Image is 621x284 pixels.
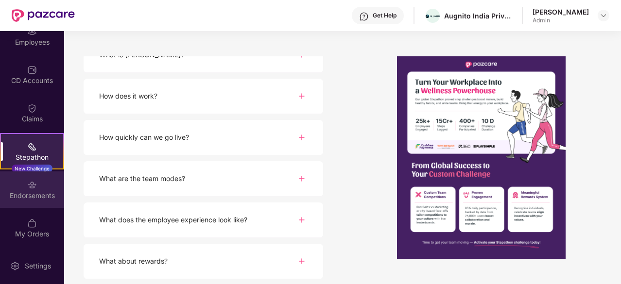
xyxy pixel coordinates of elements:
img: svg+xml;base64,PHN2ZyBpZD0iRW5kb3JzZW1lbnRzIiB4bWxucz0iaHR0cDovL3d3dy53My5vcmcvMjAwMC9zdmciIHdpZH... [27,180,37,190]
img: svg+xml;base64,PHN2ZyBpZD0iQ2xhaW0iIHhtbG5zPSJodHRwOi8vd3d3LnczLm9yZy8yMDAwL3N2ZyIgd2lkdGg9IjIwIi... [27,103,37,113]
img: svg+xml;base64,PHN2ZyBpZD0iTXlfT3JkZXJzIiBkYXRhLW5hbWU9Ik15IE9yZGVycyIgeG1sbnM9Imh0dHA6Ly93d3cudz... [27,218,37,228]
img: svg+xml;base64,PHN2ZyBpZD0iUGx1cy0zMngzMiIgeG1sbnM9Imh0dHA6Ly93d3cudzMub3JnLzIwMDAvc3ZnIiB3aWR0aD... [296,214,308,226]
div: Stepathon [1,152,63,162]
img: svg+xml;base64,PHN2ZyBpZD0iUGx1cy0zMngzMiIgeG1sbnM9Imh0dHA6Ly93d3cudzMub3JnLzIwMDAvc3ZnIiB3aWR0aD... [296,255,308,267]
img: svg+xml;base64,PHN2ZyB4bWxucz0iaHR0cDovL3d3dy53My5vcmcvMjAwMC9zdmciIHdpZHRoPSIyMSIgaGVpZ2h0PSIyMC... [27,142,37,151]
div: Get Help [373,12,397,19]
img: svg+xml;base64,PHN2ZyBpZD0iUGx1cy0zMngzMiIgeG1sbnM9Imh0dHA6Ly93d3cudzMub3JnLzIwMDAvc3ZnIiB3aWR0aD... [296,132,308,143]
img: svg+xml;base64,PHN2ZyBpZD0iQ0RfQWNjb3VudHMiIGRhdGEtbmFtZT0iQ0QgQWNjb3VudHMiIHhtbG5zPSJodHRwOi8vd3... [27,65,37,75]
img: svg+xml;base64,PHN2ZyBpZD0iUGx1cy0zMngzMiIgeG1sbnM9Imh0dHA6Ly93d3cudzMub3JnLzIwMDAvc3ZnIiB3aWR0aD... [296,90,308,102]
img: Augnito%20Logotype%20with%20logomark-8.png [426,15,440,18]
img: svg+xml;base64,PHN2ZyBpZD0iU2V0dGluZy0yMHgyMCIgeG1sbnM9Imh0dHA6Ly93d3cudzMub3JnLzIwMDAvc3ZnIiB3aW... [10,261,20,271]
img: svg+xml;base64,PHN2ZyBpZD0iRHJvcGRvd24tMzJ4MzIiIHhtbG5zPSJodHRwOi8vd3d3LnczLm9yZy8yMDAwL3N2ZyIgd2... [600,12,607,19]
div: What does the employee experience look like? [99,215,247,225]
img: svg+xml;base64,PHN2ZyBpZD0iRW1wbG95ZWVzIiB4bWxucz0iaHR0cDovL3d3dy53My5vcmcvMjAwMC9zdmciIHdpZHRoPS... [27,27,37,36]
div: How quickly can we go live? [99,132,189,143]
div: Admin [533,17,589,24]
div: Settings [22,261,54,271]
div: Augnito India Private Limited [444,11,512,20]
div: What about rewards? [99,256,168,267]
div: New Challenge [12,165,52,172]
img: svg+xml;base64,PHN2ZyBpZD0iSGVscC0zMngzMiIgeG1sbnM9Imh0dHA6Ly93d3cudzMub3JnLzIwMDAvc3ZnIiB3aWR0aD... [359,12,369,21]
div: [PERSON_NAME] [533,7,589,17]
img: svg+xml;base64,PHN2ZyBpZD0iUGx1cy0zMngzMiIgeG1sbnM9Imh0dHA6Ly93d3cudzMub3JnLzIwMDAvc3ZnIiB3aWR0aD... [296,173,308,184]
img: New Pazcare Logo [12,9,75,22]
div: How does it work? [99,91,157,101]
div: What are the team modes? [99,173,185,184]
